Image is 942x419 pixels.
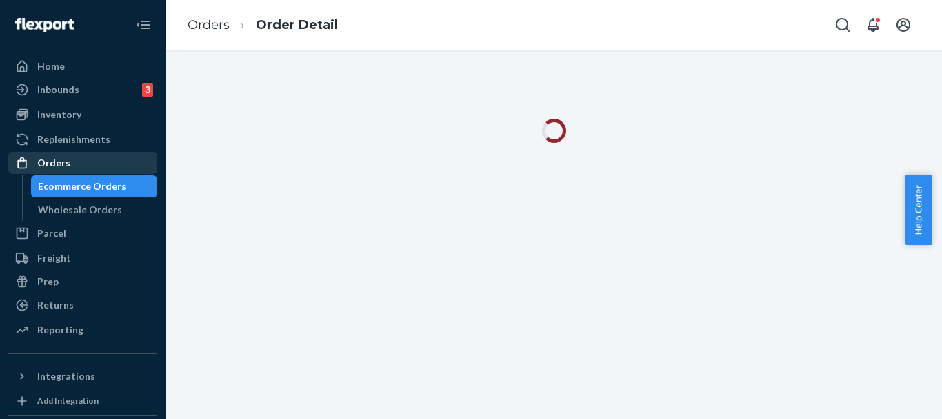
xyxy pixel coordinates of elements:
div: Inbounds [37,83,79,97]
div: Reporting [37,323,83,337]
div: Home [37,59,65,73]
div: Inventory [37,108,81,121]
img: Flexport logo [15,18,74,32]
div: Orders [37,156,70,170]
a: Add Integration [8,393,157,409]
a: Orders [188,17,230,32]
a: Ecommerce Orders [31,175,158,197]
a: Returns [8,294,157,316]
div: Parcel [37,226,66,240]
button: Open account menu [890,11,917,39]
button: Open Search Box [829,11,856,39]
div: Freight [37,251,71,265]
a: Parcel [8,222,157,244]
div: Replenishments [37,133,110,146]
button: Integrations [8,365,157,387]
div: Ecommerce Orders [38,179,126,193]
a: Inbounds3 [8,79,157,101]
a: Reporting [8,319,157,341]
a: Wholesale Orders [31,199,158,221]
div: Returns [37,298,74,312]
div: Prep [37,275,59,289]
ol: breadcrumbs [177,5,349,46]
a: Inventory [8,104,157,126]
a: Orders [8,152,157,174]
button: Help Center [905,175,932,245]
button: Open notifications [859,11,887,39]
a: Prep [8,271,157,293]
div: Wholesale Orders [38,203,122,217]
a: Home [8,55,157,77]
div: 3 [142,83,153,97]
a: Freight [8,247,157,269]
button: Close Navigation [130,11,157,39]
a: Replenishments [8,128,157,150]
div: Add Integration [37,395,99,407]
div: Integrations [37,369,95,383]
a: Order Detail [256,17,338,32]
